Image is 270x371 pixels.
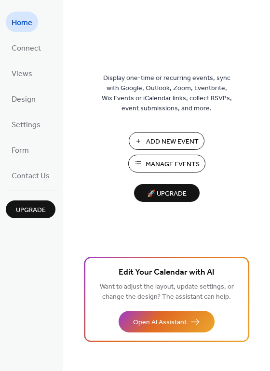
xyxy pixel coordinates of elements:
[6,200,55,218] button: Upgrade
[12,143,29,158] span: Form
[12,118,40,132] span: Settings
[146,159,200,170] span: Manage Events
[100,280,234,304] span: Want to adjust the layout, update settings, or change the design? The assistant can help.
[6,12,38,32] a: Home
[16,205,46,215] span: Upgrade
[12,92,36,107] span: Design
[128,155,205,172] button: Manage Events
[6,165,55,185] a: Contact Us
[119,311,215,332] button: Open AI Assistant
[12,66,32,81] span: Views
[146,137,199,147] span: Add New Event
[6,139,35,160] a: Form
[12,169,50,184] span: Contact Us
[140,187,194,200] span: 🚀 Upgrade
[6,37,47,58] a: Connect
[102,73,232,114] span: Display one-time or recurring events, sync with Google, Outlook, Zoom, Eventbrite, Wix Events or ...
[133,318,187,328] span: Open AI Assistant
[134,184,200,202] button: 🚀 Upgrade
[6,114,46,134] a: Settings
[12,41,41,56] span: Connect
[6,88,41,109] a: Design
[119,266,215,279] span: Edit Your Calendar with AI
[12,15,32,30] span: Home
[6,63,38,83] a: Views
[129,132,204,150] button: Add New Event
